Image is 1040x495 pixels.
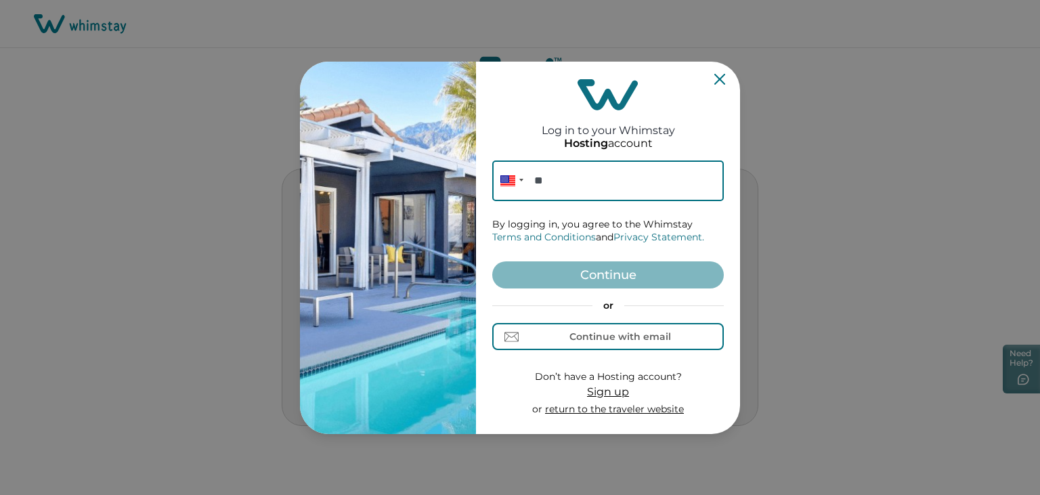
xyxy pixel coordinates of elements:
[714,74,725,85] button: Close
[569,331,671,342] div: Continue with email
[613,231,704,243] a: Privacy Statement.
[564,137,608,150] p: Hosting
[532,370,684,384] p: Don’t have a Hosting account?
[587,385,629,398] span: Sign up
[532,403,684,416] p: or
[492,261,724,288] button: Continue
[578,79,638,110] img: login-logo
[300,62,476,434] img: auth-banner
[492,218,724,244] p: By logging in, you agree to the Whimstay and
[492,160,527,201] div: United States: + 1
[564,137,653,150] p: account
[545,403,684,415] a: return to the traveler website
[542,110,675,137] h2: Log in to your Whimstay
[492,299,724,313] p: or
[492,323,724,350] button: Continue with email
[492,231,596,243] a: Terms and Conditions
